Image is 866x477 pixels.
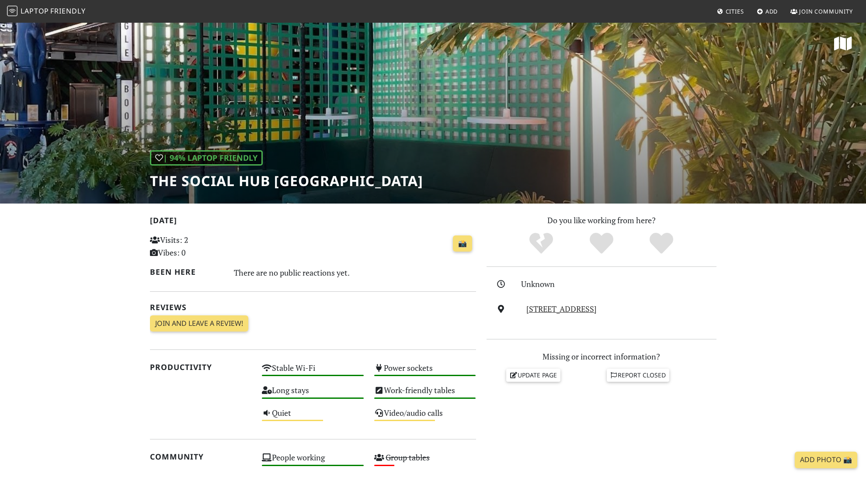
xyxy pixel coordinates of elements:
[369,406,481,428] div: Video/audio calls
[713,3,748,19] a: Cities
[453,235,472,252] a: 📸
[257,406,369,428] div: Quiet
[795,452,857,468] a: Add Photo 📸
[257,383,369,405] div: Long stays
[726,7,744,15] span: Cities
[765,7,778,15] span: Add
[571,232,632,256] div: Yes
[526,304,597,314] a: [STREET_ADDRESS]
[21,6,49,16] span: Laptop
[487,214,716,227] p: Do you like working from here?
[150,150,263,166] div: | 94% Laptop Friendly
[150,363,252,372] h2: Productivity
[7,4,86,19] a: LaptopFriendly LaptopFriendly
[787,3,856,19] a: Join Community
[511,232,571,256] div: No
[521,278,721,290] div: Unknown
[7,6,17,16] img: LaptopFriendly
[487,350,716,363] p: Missing or incorrect information?
[369,361,481,383] div: Power sockets
[150,173,423,189] h1: The Social Hub [GEOGRAPHIC_DATA]
[150,452,252,461] h2: Community
[257,361,369,383] div: Stable Wi-Fi
[150,315,248,332] a: Join and leave a review!
[150,303,476,312] h2: Reviews
[150,216,476,228] h2: [DATE]
[369,383,481,405] div: Work-friendly tables
[234,266,476,280] div: There are no public reactions yet.
[607,369,670,382] a: Report closed
[150,267,224,277] h2: Been here
[386,452,430,463] s: Group tables
[50,6,85,16] span: Friendly
[753,3,782,19] a: Add
[257,450,369,473] div: People working
[150,234,252,259] p: Visits: 2 Vibes: 0
[799,7,853,15] span: Join Community
[631,232,692,256] div: Definitely!
[506,369,560,382] a: Update page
